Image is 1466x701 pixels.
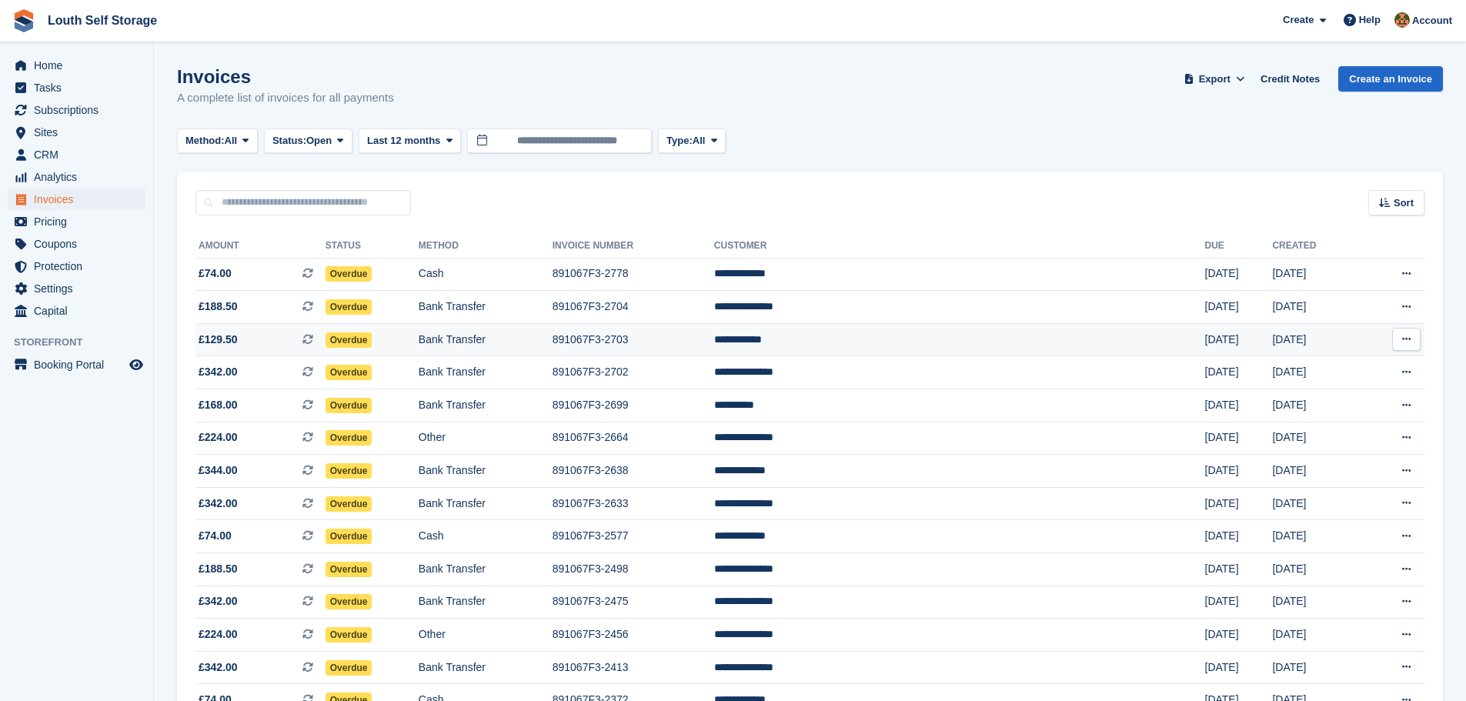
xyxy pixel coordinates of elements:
[199,593,238,609] span: £342.00
[8,55,145,76] a: menu
[553,356,714,389] td: 891067F3-2702
[8,233,145,255] a: menu
[419,422,553,455] td: Other
[326,398,372,413] span: Overdue
[199,462,238,479] span: £344.00
[553,586,714,619] td: 891067F3-2475
[553,651,714,684] td: 891067F3-2413
[34,166,126,188] span: Analytics
[359,129,461,154] button: Last 12 months
[199,561,238,577] span: £188.50
[553,389,714,422] td: 891067F3-2699
[326,266,372,282] span: Overdue
[1205,258,1273,291] td: [DATE]
[419,258,553,291] td: Cash
[419,356,553,389] td: Bank Transfer
[199,332,238,348] span: £129.50
[419,291,553,324] td: Bank Transfer
[34,55,126,76] span: Home
[1205,323,1273,356] td: [DATE]
[1338,66,1443,92] a: Create an Invoice
[1359,12,1381,28] span: Help
[34,300,126,322] span: Capital
[8,77,145,98] a: menu
[419,520,553,553] td: Cash
[1205,553,1273,586] td: [DATE]
[419,553,553,586] td: Bank Transfer
[553,323,714,356] td: 891067F3-2703
[419,619,553,652] td: Other
[1394,195,1414,211] span: Sort
[553,487,714,520] td: 891067F3-2633
[553,258,714,291] td: 891067F3-2778
[8,189,145,210] a: menu
[419,234,553,259] th: Method
[1272,586,1360,619] td: [DATE]
[199,659,238,676] span: £342.00
[8,300,145,322] a: menu
[225,133,238,149] span: All
[34,144,126,165] span: CRM
[553,422,714,455] td: 891067F3-2664
[306,133,332,149] span: Open
[1272,234,1360,259] th: Created
[1205,651,1273,684] td: [DATE]
[1205,586,1273,619] td: [DATE]
[419,389,553,422] td: Bank Transfer
[658,129,726,154] button: Type: All
[1205,487,1273,520] td: [DATE]
[8,166,145,188] a: menu
[553,619,714,652] td: 891067F3-2456
[8,144,145,165] a: menu
[1272,323,1360,356] td: [DATE]
[553,553,714,586] td: 891067F3-2498
[1205,389,1273,422] td: [DATE]
[1272,356,1360,389] td: [DATE]
[177,66,394,87] h1: Invoices
[553,455,714,488] td: 891067F3-2638
[42,8,163,33] a: Louth Self Storage
[1205,356,1273,389] td: [DATE]
[1272,291,1360,324] td: [DATE]
[34,278,126,299] span: Settings
[264,129,352,154] button: Status: Open
[367,133,440,149] span: Last 12 months
[1272,553,1360,586] td: [DATE]
[199,626,238,643] span: £224.00
[185,133,225,149] span: Method:
[553,291,714,324] td: 891067F3-2704
[1394,12,1410,28] img: Andy Smith
[419,487,553,520] td: Bank Transfer
[34,122,126,143] span: Sites
[1283,12,1314,28] span: Create
[693,133,706,149] span: All
[1199,72,1231,87] span: Export
[177,89,394,107] p: A complete list of invoices for all payments
[714,234,1205,259] th: Customer
[8,278,145,299] a: menu
[1272,258,1360,291] td: [DATE]
[34,233,126,255] span: Coupons
[14,335,153,350] span: Storefront
[8,211,145,232] a: menu
[1272,389,1360,422] td: [DATE]
[1180,66,1248,92] button: Export
[34,77,126,98] span: Tasks
[199,265,232,282] span: £74.00
[326,365,372,380] span: Overdue
[419,651,553,684] td: Bank Transfer
[199,364,238,380] span: £342.00
[1254,66,1326,92] a: Credit Notes
[127,356,145,374] a: Preview store
[326,332,372,348] span: Overdue
[419,586,553,619] td: Bank Transfer
[1205,455,1273,488] td: [DATE]
[34,255,126,277] span: Protection
[34,354,126,376] span: Booking Portal
[199,528,232,544] span: £74.00
[326,496,372,512] span: Overdue
[326,299,372,315] span: Overdue
[553,234,714,259] th: Invoice Number
[1205,619,1273,652] td: [DATE]
[1272,455,1360,488] td: [DATE]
